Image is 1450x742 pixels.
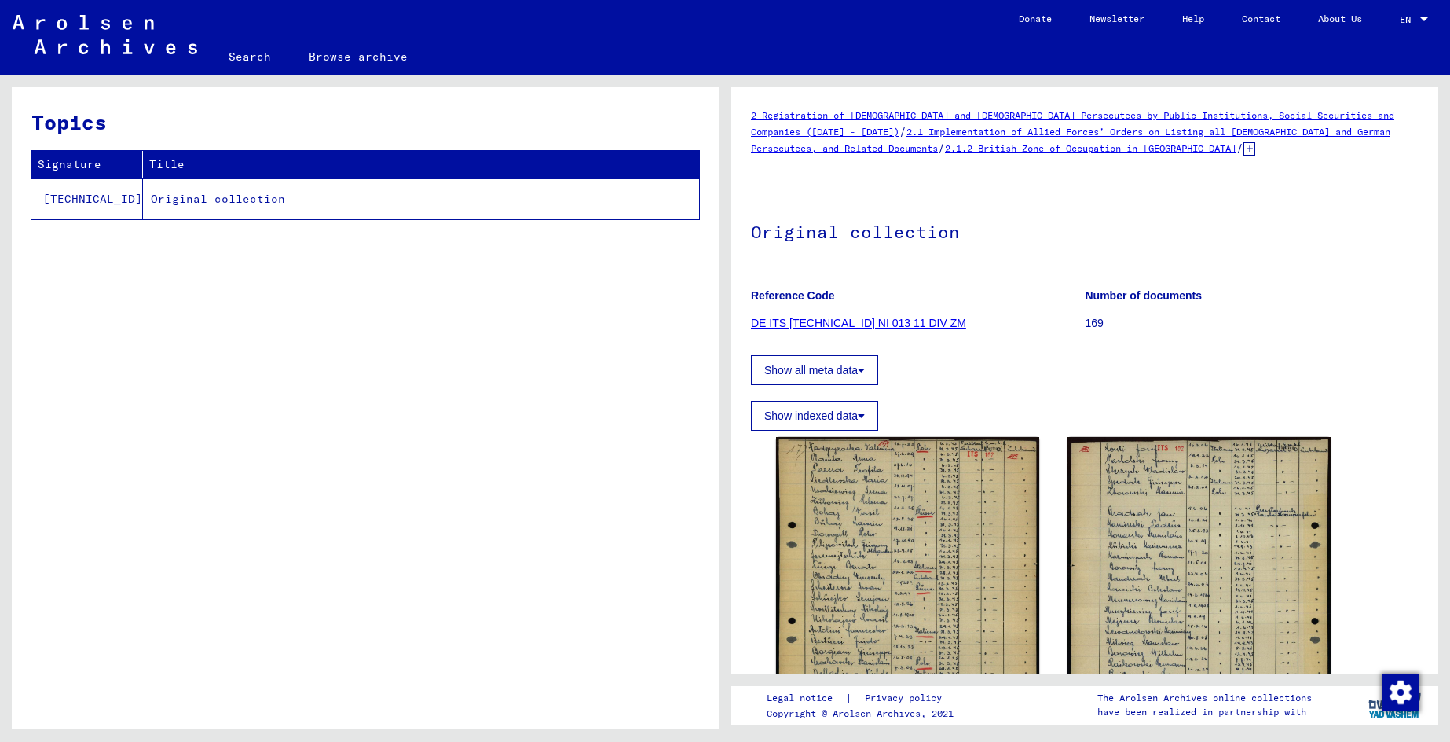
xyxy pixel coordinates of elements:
[751,317,966,329] a: DE ITS [TECHNICAL_ID] NI 013 11 DIV ZM
[143,151,699,178] th: Title
[1097,691,1312,705] p: The Arolsen Archives online collections
[1381,673,1419,711] div: Change consent
[751,126,1390,154] a: 2.1 Implementation of Allied Forces’ Orders on Listing all [DEMOGRAPHIC_DATA] and German Persecut...
[1400,14,1417,25] span: EN
[852,690,961,707] a: Privacy policy
[751,289,835,302] b: Reference Code
[767,690,961,707] div: |
[751,401,878,431] button: Show indexed data
[938,141,945,155] span: /
[751,196,1419,265] h1: Original collection
[1097,705,1312,719] p: have been realized in partnership with
[143,178,699,219] td: Original collection
[31,151,143,178] th: Signature
[1382,674,1419,711] img: Change consent
[1086,315,1419,332] p: 169
[1236,141,1243,155] span: /
[210,38,290,75] a: Search
[290,38,427,75] a: Browse archive
[751,355,878,385] button: Show all meta data
[1365,685,1424,725] img: yv_logo.png
[899,124,906,138] span: /
[767,690,845,707] a: Legal notice
[751,109,1394,138] a: 2 Registration of [DEMOGRAPHIC_DATA] and [DEMOGRAPHIC_DATA] Persecutees by Public Institutions, S...
[13,15,197,54] img: Arolsen_neg.svg
[1086,289,1203,302] b: Number of documents
[31,178,143,219] td: [TECHNICAL_ID]
[31,107,698,138] h3: Topics
[767,707,961,721] p: Copyright © Arolsen Archives, 2021
[945,142,1236,154] a: 2.1.2 British Zone of Occupation in [GEOGRAPHIC_DATA]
